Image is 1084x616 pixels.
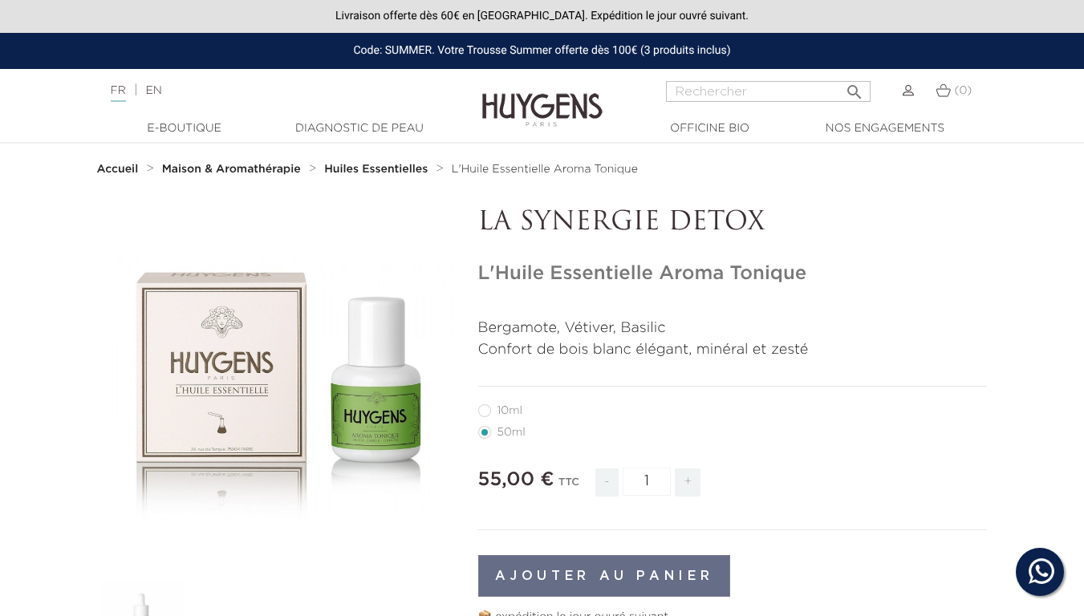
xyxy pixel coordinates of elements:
[675,468,700,496] span: +
[630,120,790,137] a: Officine Bio
[558,465,579,509] div: TTC
[623,468,671,496] input: Quantité
[478,208,988,238] p: LA SYNERGIE DETOX
[478,339,988,361] p: Confort de bois blanc élégant, minéral et zesté
[478,426,545,439] label: 50ml
[324,164,428,175] strong: Huiles Essentielles
[840,76,869,98] button: 
[162,164,301,175] strong: Maison & Aromathérapie
[145,85,161,96] a: EN
[97,163,142,176] a: Accueil
[452,164,638,175] span: L'Huile Essentielle Aroma Tonique
[805,120,965,137] a: Nos engagements
[103,81,440,100] div: |
[478,470,554,489] span: 55,00 €
[452,163,638,176] a: L'Huile Essentielle Aroma Tonique
[324,163,432,176] a: Huiles Essentielles
[666,81,871,102] input: Rechercher
[954,85,972,96] span: (0)
[162,163,305,176] a: Maison & Aromathérapie
[478,262,988,286] h1: L'Huile Essentielle Aroma Tonique
[595,468,618,496] span: -
[845,78,864,97] i: 
[478,318,988,339] p: Bergamote, Vétiver, Basilic
[279,120,440,137] a: Diagnostic de peau
[97,164,139,175] strong: Accueil
[478,555,731,597] button: Ajouter au panier
[104,120,265,137] a: E-Boutique
[482,67,603,129] img: Huygens
[478,404,542,417] label: 10ml
[111,85,126,102] a: FR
